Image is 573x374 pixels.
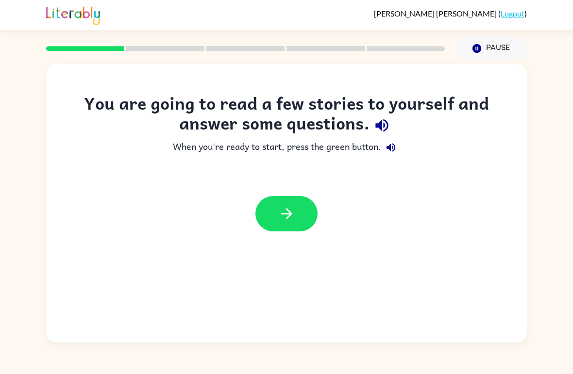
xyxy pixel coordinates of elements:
img: Literably [46,4,100,25]
div: When you're ready to start, press the green button. [66,138,507,157]
div: You are going to read a few stories to yourself and answer some questions. [66,93,507,138]
div: ( ) [374,9,527,18]
button: Pause [456,37,527,60]
a: Logout [501,9,524,18]
span: [PERSON_NAME] [PERSON_NAME] [374,9,498,18]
